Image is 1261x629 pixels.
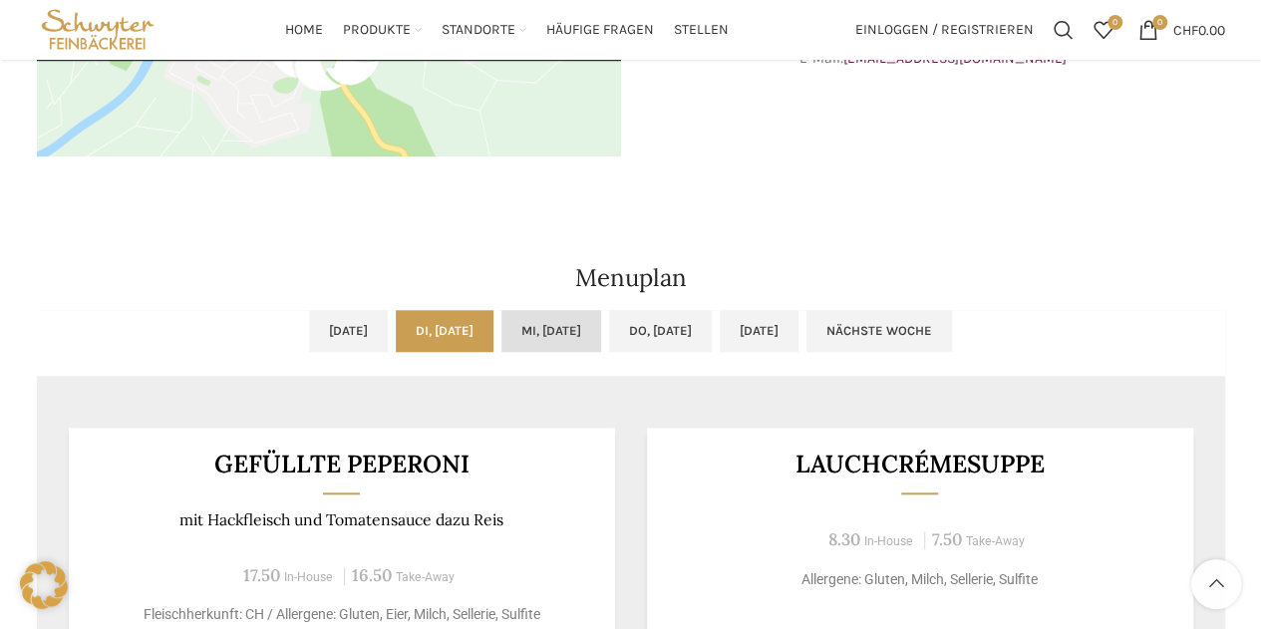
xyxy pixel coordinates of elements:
p: Allergene: Gluten, Milch, Sellerie, Sulfite [671,569,1168,590]
a: Einloggen / Registrieren [845,10,1044,50]
a: Do, [DATE] [609,310,712,352]
div: Meine Wunschliste [1084,10,1123,50]
a: [DATE] [309,310,388,352]
a: Suchen [1044,10,1084,50]
a: [DATE] [720,310,798,352]
a: Nächste Woche [806,310,952,352]
span: Stellen [674,21,729,40]
a: Di, [DATE] [396,310,493,352]
p: Fleischherkunft: CH / Allergene: Gluten, Eier, Milch, Sellerie, Sulfite [93,604,590,625]
a: Scroll to top button [1191,559,1241,609]
span: 7.50 [932,528,962,550]
span: 16.50 [352,564,392,586]
span: 17.50 [243,564,280,586]
span: CHF [1173,21,1198,38]
span: Häufige Fragen [546,21,654,40]
a: 0 [1084,10,1123,50]
span: Einloggen / Registrieren [855,23,1034,37]
p: mit Hackfleisch und Tomatensauce dazu Reis [93,510,590,529]
a: Produkte [343,10,422,50]
a: Home [285,10,323,50]
span: Take-Away [966,534,1025,548]
h2: Menuplan [37,266,1225,290]
span: Produkte [343,21,411,40]
span: Standorte [442,21,515,40]
a: 0 CHF0.00 [1128,10,1235,50]
a: Häufige Fragen [546,10,654,50]
span: 0 [1107,15,1122,30]
a: Stellen [674,10,729,50]
div: Main navigation [168,10,844,50]
h3: Lauchcrémesuppe [671,452,1168,476]
span: 0 [1152,15,1167,30]
span: 8.30 [828,528,860,550]
span: Take-Away [396,570,455,584]
span: In-House [864,534,913,548]
a: Mi, [DATE] [501,310,601,352]
span: In-House [284,570,333,584]
h3: Gefüllte Peperoni [93,452,590,476]
bdi: 0.00 [1173,21,1225,38]
span: Home [285,21,323,40]
a: Standorte [442,10,526,50]
a: Site logo [37,20,159,37]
